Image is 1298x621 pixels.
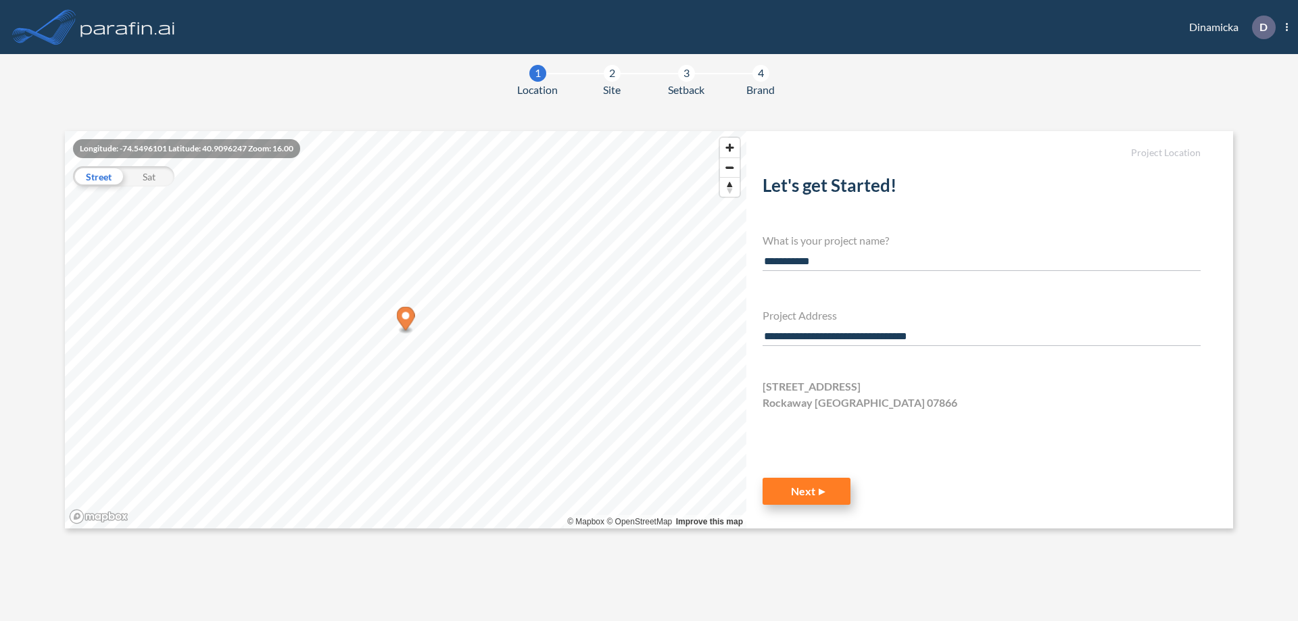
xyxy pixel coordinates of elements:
[720,177,740,197] button: Reset bearing to north
[763,309,1201,322] h4: Project Address
[720,178,740,197] span: Reset bearing to north
[763,175,1201,201] h2: Let's get Started!
[746,82,775,98] span: Brand
[517,82,558,98] span: Location
[763,234,1201,247] h4: What is your project name?
[763,395,957,411] span: Rockaway [GEOGRAPHIC_DATA] 07866
[529,65,546,82] div: 1
[720,157,740,177] button: Zoom out
[397,307,415,334] div: Map marker
[763,378,861,395] span: [STREET_ADDRESS]
[124,166,174,187] div: Sat
[676,517,743,526] a: Improve this map
[763,147,1201,159] h5: Project Location
[668,82,704,98] span: Setback
[73,166,124,187] div: Street
[65,131,746,528] canvas: Map
[78,14,178,41] img: logo
[604,65,621,82] div: 2
[567,517,604,526] a: Mapbox
[603,82,621,98] span: Site
[73,139,300,158] div: Longitude: -74.5496101 Latitude: 40.9096247 Zoom: 16.00
[763,478,850,505] button: Next
[606,517,672,526] a: OpenStreetMap
[69,509,128,524] a: Mapbox homepage
[1169,16,1288,39] div: Dinamicka
[1259,21,1268,33] p: D
[678,65,695,82] div: 3
[752,65,769,82] div: 4
[720,138,740,157] button: Zoom in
